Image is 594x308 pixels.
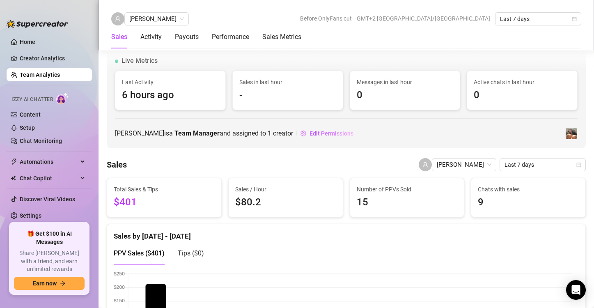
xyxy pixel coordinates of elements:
[33,280,57,287] span: Earn now
[20,52,85,65] a: Creator Analytics
[115,128,293,138] span: [PERSON_NAME] is a and assigned to creator
[300,127,354,140] button: Edit Permissions
[474,87,571,103] span: 0
[114,249,165,257] span: PPV Sales ( $401 )
[122,87,219,103] span: 6 hours ago
[478,185,579,194] span: Chats with sales
[422,162,428,168] span: user
[175,32,199,42] div: Payouts
[357,185,458,194] span: Number of PPVs Sold
[111,32,127,42] div: Sales
[235,185,336,194] span: Sales / Hour
[114,224,579,242] div: Sales by [DATE] - [DATE]
[174,129,220,137] b: Team Manager
[357,195,458,210] span: 15
[20,39,35,45] a: Home
[474,78,571,87] span: Active chats in last hour
[122,78,219,87] span: Last Activity
[56,92,69,104] img: AI Chatter
[566,280,586,300] div: Open Intercom Messenger
[140,32,162,42] div: Activity
[7,20,68,28] img: logo-BBDzfeDw.svg
[20,111,41,118] a: Content
[14,230,85,246] span: 🎁 Get $100 in AI Messages
[357,87,454,103] span: 0
[20,212,41,219] a: Settings
[178,249,204,257] span: Tips ( $0 )
[20,124,35,131] a: Setup
[115,16,121,22] span: user
[60,280,66,286] span: arrow-right
[20,155,78,168] span: Automations
[310,130,353,137] span: Edit Permissions
[107,159,127,170] h4: Sales
[478,195,579,210] span: 9
[437,159,491,171] span: Michael
[122,56,158,66] span: Live Metrics
[500,13,576,25] span: Last 7 days
[11,96,53,103] span: Izzy AI Chatter
[11,175,16,181] img: Chat Copilot
[300,131,306,136] span: setting
[235,195,336,210] span: $80.2
[576,162,581,167] span: calendar
[300,12,352,25] span: Before OnlyFans cut
[572,16,577,21] span: calendar
[212,32,249,42] div: Performance
[14,249,85,274] span: Share [PERSON_NAME] with a friend, and earn unlimited rewards
[20,196,75,202] a: Discover Viral Videos
[20,71,60,78] a: Team Analytics
[14,277,85,290] button: Earn nowarrow-right
[20,138,62,144] a: Chat Monitoring
[114,195,215,210] span: $401
[114,185,215,194] span: Total Sales & Tips
[262,32,301,42] div: Sales Metrics
[566,128,577,139] img: Mina
[239,87,336,103] span: -
[11,159,17,165] span: thunderbolt
[505,159,581,171] span: Last 7 days
[20,172,78,185] span: Chat Copilot
[239,78,336,87] span: Sales in last hour
[129,13,184,25] span: Michael
[268,129,271,137] span: 1
[357,78,454,87] span: Messages in last hour
[357,12,490,25] span: GMT+2 [GEOGRAPHIC_DATA]/[GEOGRAPHIC_DATA]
